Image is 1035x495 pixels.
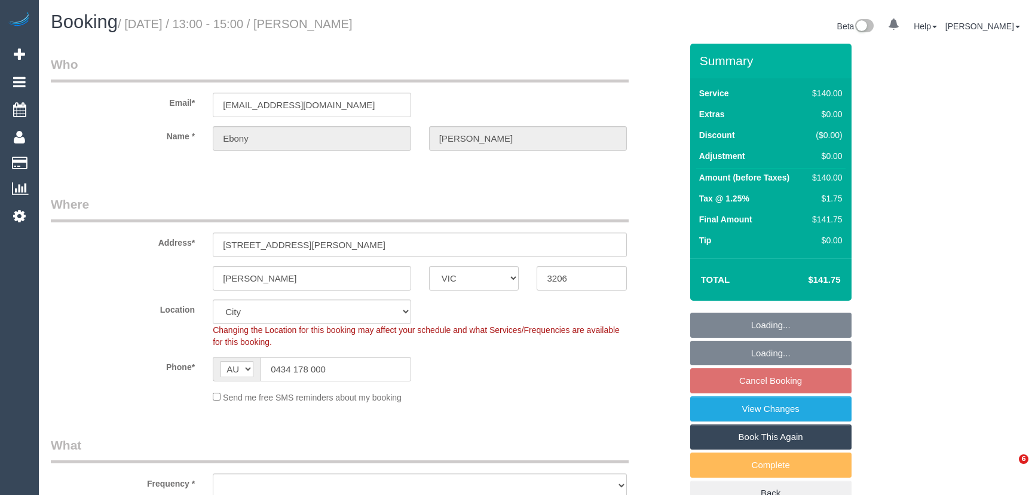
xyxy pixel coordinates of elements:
[699,213,752,225] label: Final Amount
[7,12,31,29] img: Automaid Logo
[807,213,842,225] div: $141.75
[51,11,118,32] span: Booking
[772,275,840,285] h4: $141.75
[699,192,749,204] label: Tax @ 1.25%
[51,195,629,222] legend: Where
[807,108,842,120] div: $0.00
[51,56,629,82] legend: Who
[42,93,204,109] label: Email*
[118,17,353,30] small: / [DATE] / 13:00 - 15:00 / [PERSON_NAME]
[945,22,1020,31] a: [PERSON_NAME]
[1019,454,1028,464] span: 6
[699,129,735,141] label: Discount
[807,234,842,246] div: $0.00
[699,87,729,99] label: Service
[837,22,874,31] a: Beta
[213,126,411,151] input: First Name*
[261,357,411,381] input: Phone*
[42,233,204,249] label: Address*
[699,150,745,162] label: Adjustment
[854,19,874,35] img: New interface
[42,473,204,490] label: Frequency *
[807,129,842,141] div: ($0.00)
[223,393,402,402] span: Send me free SMS reminders about my booking
[699,172,789,184] label: Amount (before Taxes)
[690,424,852,450] a: Book This Again
[807,150,842,162] div: $0.00
[42,300,204,316] label: Location
[699,234,712,246] label: Tip
[699,108,725,120] label: Extras
[42,126,204,142] label: Name *
[994,454,1023,483] iframe: Intercom live chat
[690,396,852,421] a: View Changes
[213,325,620,347] span: Changing the Location for this booking may affect your schedule and what Services/Frequencies are...
[914,22,937,31] a: Help
[700,54,846,68] h3: Summary
[807,192,842,204] div: $1.75
[213,93,411,117] input: Email*
[51,436,629,463] legend: What
[42,357,204,373] label: Phone*
[701,274,730,285] strong: Total
[537,266,627,291] input: Post Code*
[807,87,842,99] div: $140.00
[213,266,411,291] input: Suburb*
[807,172,842,184] div: $140.00
[429,126,627,151] input: Last Name*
